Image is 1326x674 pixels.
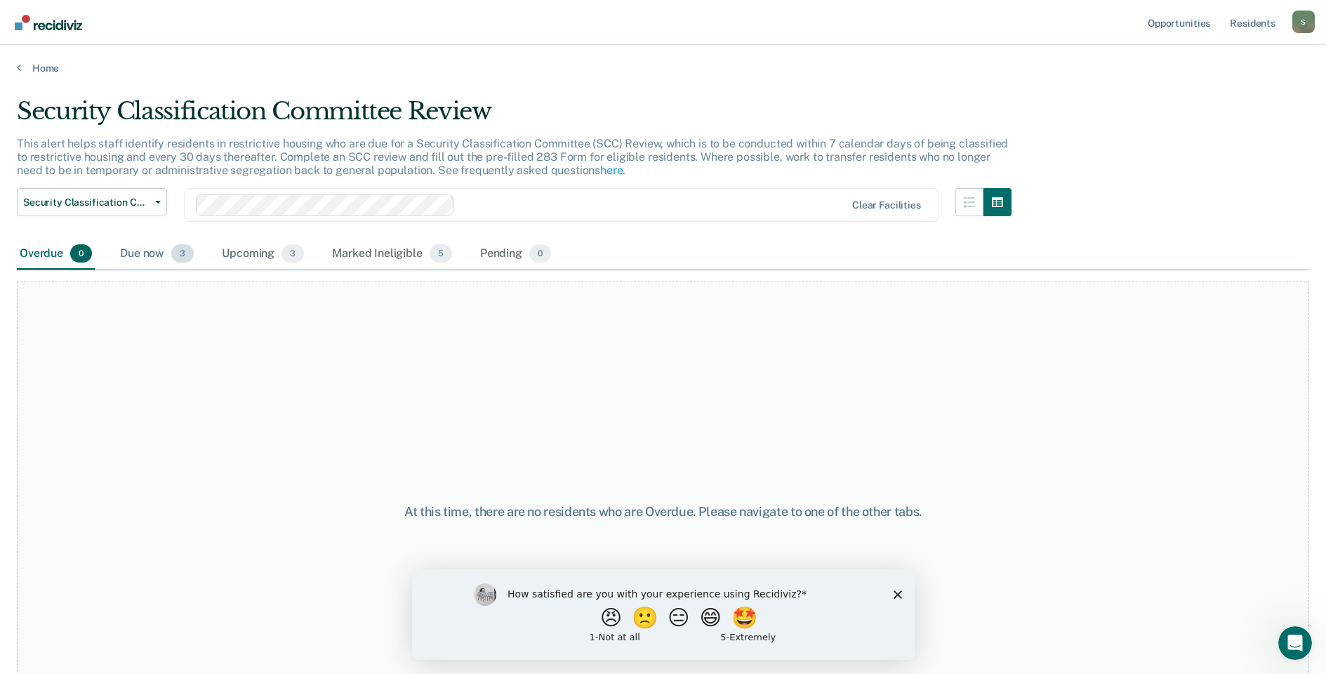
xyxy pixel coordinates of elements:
iframe: Survey by Kim from Recidiviz [412,569,915,660]
span: 5 [430,244,452,263]
div: Pending0 [477,239,554,270]
div: Clear facilities [852,199,921,211]
div: Marked Ineligible5 [329,239,455,270]
span: Security Classification Committee Review [23,197,150,209]
div: At this time, there are no residents who are Overdue. Please navigate to one of the other tabs. [340,504,986,520]
div: Upcoming3 [219,239,307,270]
iframe: Intercom live chat [1278,626,1312,660]
a: Home [17,62,1309,74]
p: This alert helps staff identify residents in restrictive housing who are due for a Security Class... [17,137,1008,177]
div: Overdue0 [17,239,95,270]
span: 0 [70,244,92,263]
span: 3 [171,244,194,263]
img: Recidiviz [15,15,82,30]
button: Security Classification Committee Review [17,188,167,216]
a: here [600,164,623,177]
div: S [1292,11,1315,33]
span: 0 [529,244,551,263]
button: Profile dropdown button [1292,11,1315,33]
div: Security Classification Committee Review [17,97,1012,137]
div: Due now3 [117,239,197,270]
span: 3 [281,244,304,263]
